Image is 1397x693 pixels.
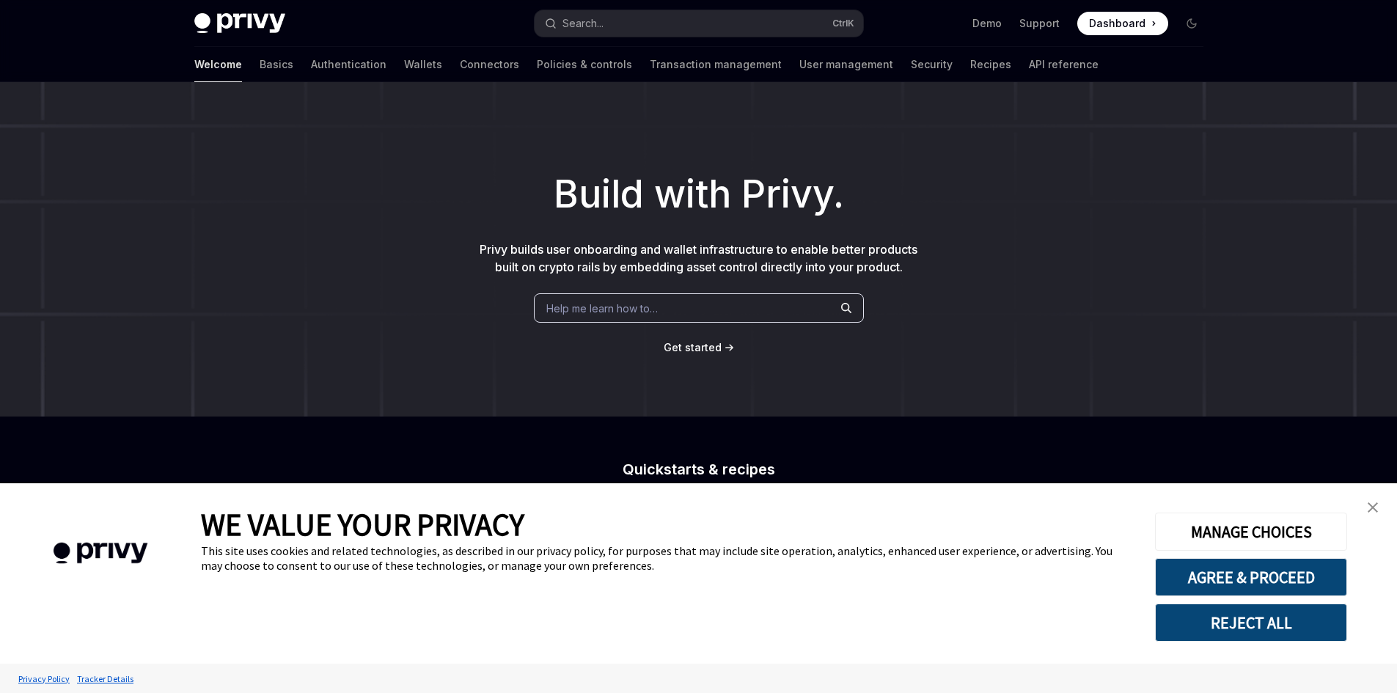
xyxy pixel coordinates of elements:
[480,242,917,274] span: Privy builds user onboarding and wallet infrastructure to enable better products built on crypto ...
[1029,47,1099,82] a: API reference
[73,666,137,692] a: Tracker Details
[546,301,658,316] span: Help me learn how to…
[23,166,1374,223] h1: Build with Privy.
[1368,502,1378,513] img: close banner
[1089,16,1145,31] span: Dashboard
[194,47,242,82] a: Welcome
[562,15,604,32] div: Search...
[441,462,957,477] h2: Quickstarts & recipes
[1155,558,1347,596] button: AGREE & PROCEED
[201,543,1133,573] div: This site uses cookies and related technologies, as described in our privacy policy, for purposes...
[537,47,632,82] a: Policies & controls
[970,47,1011,82] a: Recipes
[1358,493,1387,522] a: close banner
[1019,16,1060,31] a: Support
[22,521,179,585] img: company logo
[460,47,519,82] a: Connectors
[311,47,386,82] a: Authentication
[260,47,293,82] a: Basics
[972,16,1002,31] a: Demo
[194,13,285,34] img: dark logo
[832,18,854,29] span: Ctrl K
[911,47,953,82] a: Security
[535,10,863,37] button: Search...CtrlK
[1155,604,1347,642] button: REJECT ALL
[15,666,73,692] a: Privacy Policy
[1077,12,1168,35] a: Dashboard
[201,505,524,543] span: WE VALUE YOUR PRIVACY
[799,47,893,82] a: User management
[1180,12,1203,35] button: Toggle dark mode
[404,47,442,82] a: Wallets
[664,340,722,355] a: Get started
[1155,513,1347,551] button: MANAGE CHOICES
[664,341,722,353] span: Get started
[650,47,782,82] a: Transaction management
